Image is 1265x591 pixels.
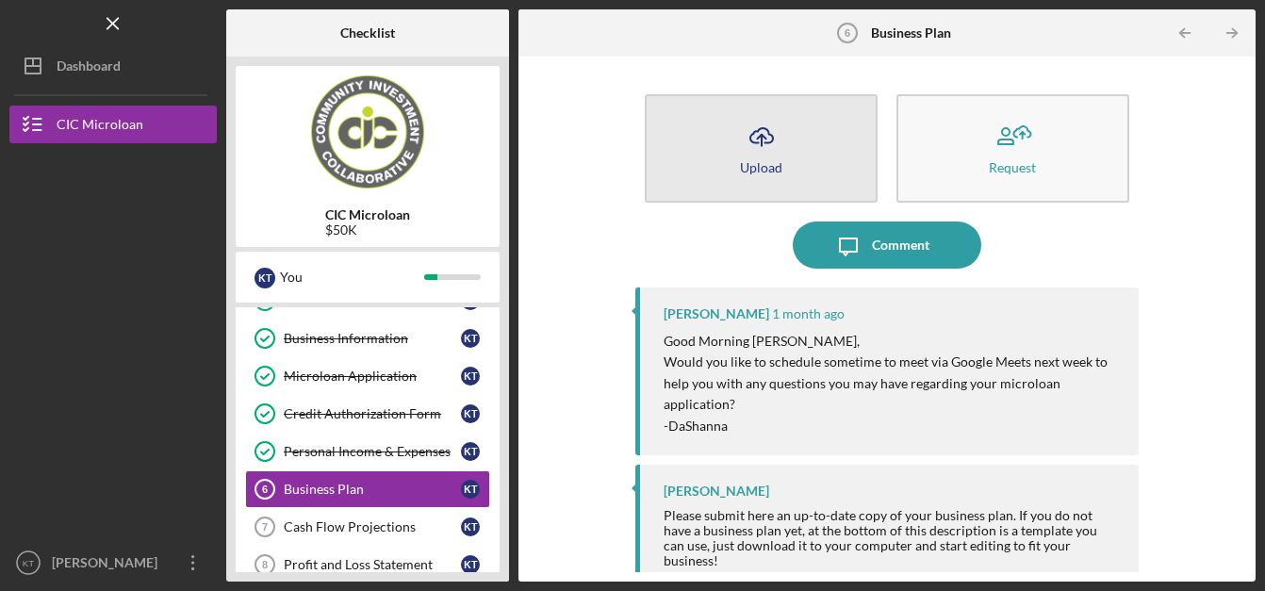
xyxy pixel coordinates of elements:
[664,352,1119,415] p: Would you like to schedule sometime to meet via Google Meets next week to help you with any quest...
[284,331,461,346] div: Business Information
[9,544,217,582] button: KT[PERSON_NAME]
[245,357,490,395] a: Microloan ApplicationKT
[461,517,480,536] div: K T
[284,369,461,384] div: Microloan Application
[262,559,268,570] tspan: 8
[57,106,143,148] div: CIC Microloan
[262,484,268,495] tspan: 6
[872,222,929,269] div: Comment
[896,94,1129,203] button: Request
[664,306,769,321] div: [PERSON_NAME]
[461,404,480,423] div: K T
[461,367,480,386] div: K T
[645,94,878,203] button: Upload
[245,433,490,470] a: Personal Income & ExpensesKT
[461,442,480,461] div: K T
[461,329,480,348] div: K T
[245,395,490,433] a: Credit Authorization FormKT
[245,320,490,357] a: Business InformationKT
[255,268,275,288] div: K T
[284,482,461,497] div: Business Plan
[772,306,845,321] time: 2025-07-29 14:56
[262,521,268,533] tspan: 7
[9,47,217,85] button: Dashboard
[57,47,121,90] div: Dashboard
[871,25,951,41] b: Business Plan
[664,331,1119,352] p: Good Morning [PERSON_NAME],
[280,261,424,293] div: You
[793,222,981,269] button: Comment
[664,416,1119,436] p: -DaShanna
[245,546,490,583] a: 8Profit and Loss StatementKT
[461,480,480,499] div: K T
[284,519,461,534] div: Cash Flow Projections
[284,444,461,459] div: Personal Income & Expenses
[844,27,849,39] tspan: 6
[664,484,769,499] div: [PERSON_NAME]
[9,106,217,143] button: CIC Microloan
[740,160,782,174] div: Upload
[989,160,1036,174] div: Request
[284,557,461,572] div: Profit and Loss Statement
[245,470,490,508] a: 6Business PlanKT
[245,508,490,546] a: 7Cash Flow ProjectionsKT
[236,75,500,189] img: Product logo
[47,544,170,586] div: [PERSON_NAME]
[23,558,34,568] text: KT
[340,25,395,41] b: Checklist
[325,222,410,238] div: $50K
[325,207,410,222] b: CIC Microloan
[284,406,461,421] div: Credit Authorization Form
[461,555,480,574] div: K T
